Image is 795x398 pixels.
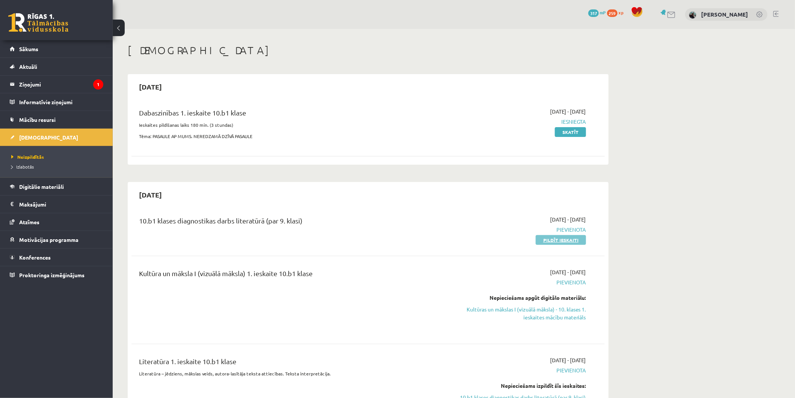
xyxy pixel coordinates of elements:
span: Konferences [19,254,51,261]
span: Mācību resursi [19,116,56,123]
a: Maksājumi [10,196,103,213]
a: 317 mP [588,9,606,15]
span: Pievienota [444,366,586,374]
a: [DEMOGRAPHIC_DATA] [10,129,103,146]
span: [DATE] - [DATE] [550,108,586,115]
p: Tēma: PASAULE AP MUMS. NEREDZAMĀ DZĪVĀ PASAULE [139,133,433,140]
span: [DATE] - [DATE] [550,268,586,276]
p: Ieskaites pildīšanas laiks 180 min. (3 stundas) [139,122,433,128]
h2: [DATE] [131,78,169,96]
span: [DATE] - [DATE] [550,216,586,223]
a: Atzīmes [10,213,103,231]
a: Pildīt ieskaiti [536,235,586,245]
a: [PERSON_NAME] [701,11,748,18]
legend: Maksājumi [19,196,103,213]
span: Neizpildītās [11,154,44,160]
span: [DEMOGRAPHIC_DATA] [19,134,78,141]
span: Iesniegta [444,118,586,126]
a: Neizpildītās [11,153,105,160]
a: Proktoringa izmēģinājums [10,266,103,284]
a: Digitālie materiāli [10,178,103,195]
a: Izlabotās [11,163,105,170]
a: Sākums [10,40,103,58]
a: Aktuāli [10,58,103,75]
a: Skatīt [555,127,586,137]
span: 259 [607,9,618,17]
span: xp [619,9,624,15]
span: Digitālie materiāli [19,183,64,190]
a: Mācību resursi [10,111,103,128]
i: 1 [93,79,103,90]
a: Motivācijas programma [10,231,103,248]
span: [DATE] - [DATE] [550,356,586,364]
span: Izlabotās [11,164,34,170]
div: Literatūra 1. ieskaite 10.b1 klase [139,356,433,370]
div: 10.b1 klases diagnostikas darbs literatūrā (par 9. klasi) [139,216,433,229]
span: Atzīmes [19,219,39,225]
a: Rīgas 1. Tālmācības vidusskola [8,13,68,32]
a: Kultūras un mākslas I (vizuālā māksla) - 10. klases 1. ieskaites mācību materiāls [444,305,586,321]
span: Proktoringa izmēģinājums [19,272,85,278]
img: Mihails Cingels [689,11,697,19]
div: Kultūra un māksla I (vizuālā māksla) 1. ieskaite 10.b1 klase [139,268,433,282]
div: Dabaszinības 1. ieskaite 10.b1 klase [139,108,433,122]
h2: [DATE] [131,186,169,204]
span: Aktuāli [19,63,37,70]
span: Pievienota [444,278,586,286]
p: Literatūra – jēdziens, mākslas veids, autora-lasītāja teksta attiecības. Teksta interpretācija. [139,370,433,377]
span: 317 [588,9,599,17]
legend: Informatīvie ziņojumi [19,93,103,111]
span: mP [600,9,606,15]
h1: [DEMOGRAPHIC_DATA] [128,44,609,57]
span: Sākums [19,46,38,52]
span: Pievienota [444,226,586,234]
a: Konferences [10,249,103,266]
a: 259 xp [607,9,627,15]
div: Nepieciešams izpildīt šīs ieskaites: [444,382,586,390]
div: Nepieciešams apgūt digitālo materiālu: [444,294,586,302]
a: Ziņojumi1 [10,76,103,93]
a: Informatīvie ziņojumi [10,93,103,111]
legend: Ziņojumi [19,76,103,93]
span: Motivācijas programma [19,236,79,243]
